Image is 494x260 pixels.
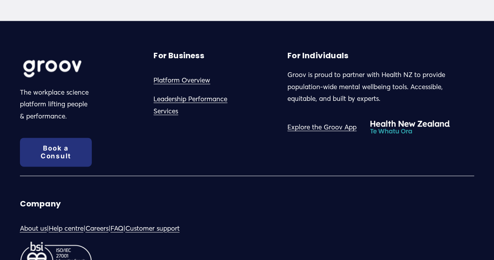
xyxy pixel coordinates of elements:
a: Explore the Groov App [287,121,357,133]
a: Leadership Performance Services [153,93,245,117]
a: Book a Consult [20,138,92,167]
p: The workplace science platform lifting people & performance. [20,86,92,122]
a: Platform Overview [153,74,210,86]
p: | | | | [20,222,245,235]
a: Careers [86,222,109,235]
a: Help centre [49,222,84,235]
a: About us [20,222,47,235]
strong: For Business [153,50,204,61]
p: Groov is proud to partner with Health NZ to provide population-wide mental wellbeing tools. Acces... [287,69,474,105]
strong: Company [20,198,61,209]
a: FAQ [111,222,123,235]
strong: For Individuals [287,50,348,61]
a: Customer support [125,222,180,235]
